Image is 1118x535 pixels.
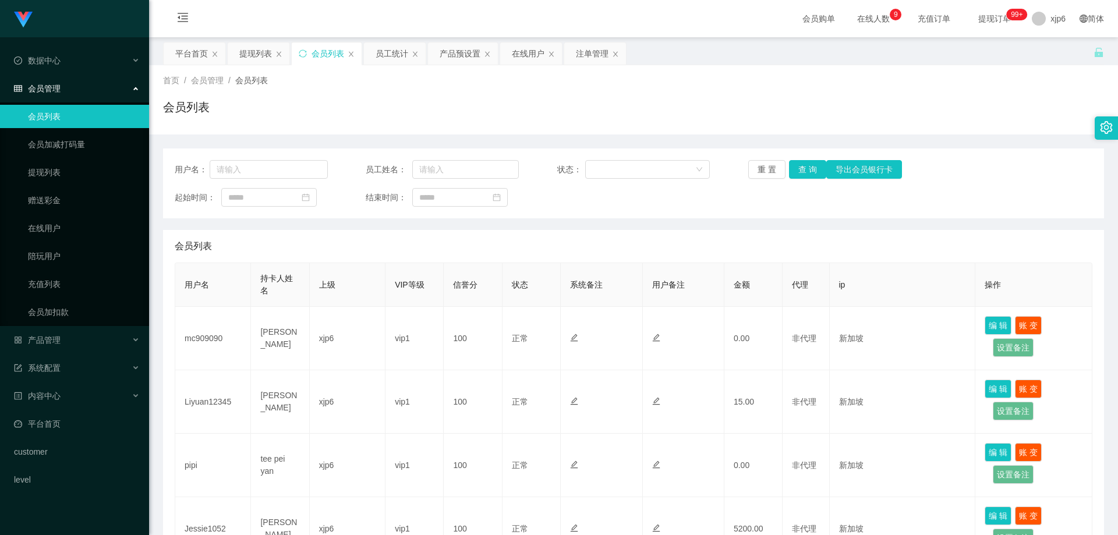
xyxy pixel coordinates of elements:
td: tee pei yan [251,434,309,497]
span: 提现订单 [972,15,1017,23]
span: 正常 [512,397,528,406]
span: 会员管理 [191,76,224,85]
i: 图标: edit [570,460,578,469]
span: 产品管理 [14,335,61,345]
i: 图标: check-circle-o [14,56,22,65]
button: 设置备注 [993,465,1034,484]
span: 持卡人姓名 [260,274,293,295]
button: 编 辑 [985,380,1011,398]
div: 提现列表 [239,42,272,65]
a: 赠送彩金 [28,189,140,212]
span: 上级 [319,280,335,289]
td: [PERSON_NAME] [251,370,309,434]
td: [PERSON_NAME] [251,307,309,370]
td: Liyuan12345 [175,370,251,434]
span: 系统备注 [570,280,603,289]
span: 结束时间： [366,192,412,204]
span: 状态： [557,164,586,176]
span: 非代理 [792,334,816,343]
h1: 会员列表 [163,98,210,116]
a: 会员加扣款 [28,300,140,324]
div: 产品预设置 [440,42,480,65]
span: 会员管理 [14,84,61,93]
span: 非代理 [792,524,816,533]
i: 图标: profile [14,392,22,400]
i: 图标: edit [652,397,660,405]
div: 注单管理 [576,42,608,65]
div: 会员列表 [312,42,344,65]
sup: 9 [890,9,901,20]
i: 图标: edit [652,460,660,469]
button: 账 变 [1015,443,1042,462]
p: 9 [894,9,898,20]
td: 100 [444,370,502,434]
i: 图标: close [275,51,282,58]
a: customer [14,440,140,463]
a: 会员列表 [28,105,140,128]
img: logo.9652507e.png [14,12,33,28]
button: 设置备注 [993,402,1034,420]
i: 图标: form [14,364,22,372]
span: 内容中心 [14,391,61,401]
i: 图标: edit [570,397,578,405]
span: 正常 [512,524,528,533]
i: 图标: table [14,84,22,93]
span: 起始时间： [175,192,221,204]
span: 状态 [512,280,528,289]
i: 图标: unlock [1094,47,1104,58]
i: 图标: global [1080,15,1088,23]
span: 正常 [512,460,528,470]
a: 充值列表 [28,272,140,296]
div: 平台首页 [175,42,208,65]
i: 图标: close [211,51,218,58]
i: 图标: down [696,166,703,174]
i: 图标: appstore-o [14,336,22,344]
td: 15.00 [724,370,783,434]
div: 在线用户 [512,42,544,65]
i: 图标: close [348,51,355,58]
td: 新加坡 [830,370,976,434]
td: 新加坡 [830,434,976,497]
i: 图标: close [612,51,619,58]
td: vip1 [385,307,444,370]
i: 图标: calendar [493,193,501,201]
span: 用户名： [175,164,210,176]
i: 图标: close [484,51,491,58]
span: 操作 [985,280,1001,289]
input: 请输入 [412,160,519,179]
span: 非代理 [792,460,816,470]
td: mc909090 [175,307,251,370]
span: 员工姓名： [366,164,412,176]
i: 图标: edit [652,524,660,532]
td: 0.00 [724,434,783,497]
td: 0.00 [724,307,783,370]
i: 图标: menu-fold [163,1,203,38]
button: 设置备注 [993,338,1034,357]
a: 在线用户 [28,217,140,240]
span: 用户名 [185,280,209,289]
a: 提现列表 [28,161,140,184]
span: 会员列表 [235,76,268,85]
span: / [228,76,231,85]
td: xjp6 [310,370,385,434]
button: 编 辑 [985,506,1011,525]
span: 用户备注 [652,280,685,289]
i: 图标: sync [299,49,307,58]
span: 系统配置 [14,363,61,373]
i: 图标: edit [570,334,578,342]
button: 导出会员银行卡 [826,160,902,179]
span: VIP等级 [395,280,424,289]
td: 100 [444,307,502,370]
td: vip1 [385,434,444,497]
span: / [184,76,186,85]
button: 账 变 [1015,316,1042,335]
a: level [14,468,140,491]
i: 图标: close [412,51,419,58]
button: 账 变 [1015,380,1042,398]
span: 在线人数 [851,15,896,23]
td: 新加坡 [830,307,976,370]
button: 查 询 [789,160,826,179]
span: 首页 [163,76,179,85]
span: 非代理 [792,397,816,406]
span: ip [839,280,845,289]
